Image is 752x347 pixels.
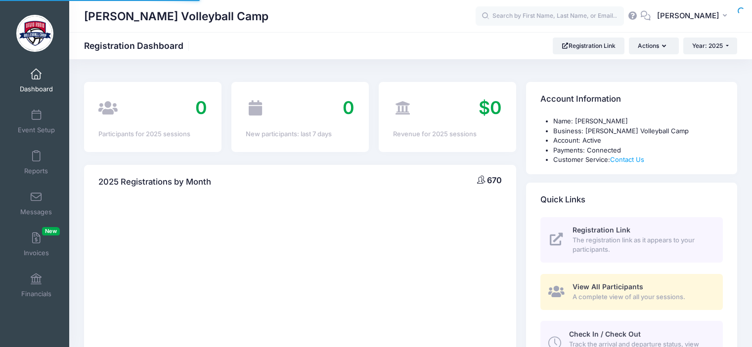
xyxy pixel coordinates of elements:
h4: Account Information [540,85,621,114]
div: Revenue for 2025 sessions [393,129,502,139]
a: Reports [13,145,60,180]
a: InvoicesNew [13,227,60,262]
span: Year: 2025 [692,42,723,49]
a: Messages [13,186,60,221]
span: $0 [479,97,502,118]
span: Reports [24,167,48,175]
input: Search by First Name, Last Name, or Email... [476,6,624,26]
span: [PERSON_NAME] [657,10,719,21]
a: View All Participants A complete view of all your sessions. [540,274,723,310]
li: Name: [PERSON_NAME] [553,116,723,126]
img: David Rubio Volleyball Camp [16,15,53,52]
span: 670 [487,175,502,185]
div: New participants: last 7 days [246,129,354,139]
span: Event Setup [18,126,55,134]
div: Participants for 2025 sessions [98,129,207,139]
span: Messages [20,208,52,216]
a: Dashboard [13,63,60,98]
span: New [42,227,60,235]
span: The registration link as it appears to your participants. [573,235,711,255]
span: Check In / Check Out [569,330,641,338]
button: [PERSON_NAME] [651,5,737,28]
h4: 2025 Registrations by Month [98,168,211,196]
span: 0 [343,97,354,118]
h4: Quick Links [540,186,585,214]
span: A complete view of all your sessions. [573,292,711,302]
li: Business: [PERSON_NAME] Volleyball Camp [553,126,723,136]
a: Registration Link [553,38,624,54]
a: Event Setup [13,104,60,139]
button: Actions [629,38,678,54]
li: Payments: Connected [553,146,723,155]
span: Financials [21,290,51,298]
h1: Registration Dashboard [84,40,192,51]
h1: [PERSON_NAME] Volleyball Camp [84,5,268,28]
button: Year: 2025 [683,38,737,54]
span: Registration Link [573,226,630,234]
a: Registration Link The registration link as it appears to your participants. [540,217,723,263]
span: Dashboard [20,85,53,93]
a: Contact Us [610,155,644,163]
span: Invoices [24,249,49,257]
span: 0 [195,97,207,118]
span: View All Participants [573,282,643,291]
a: Financials [13,268,60,303]
li: Customer Service: [553,155,723,165]
li: Account: Active [553,136,723,146]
